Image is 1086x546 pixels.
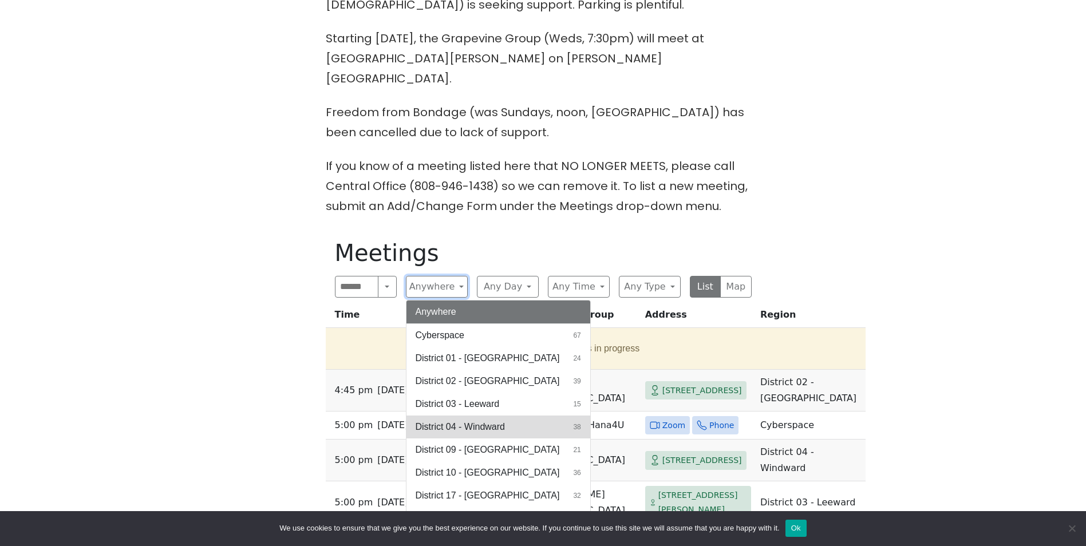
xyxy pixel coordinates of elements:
[279,523,779,534] span: We use cookies to ensure that we give you the best experience on our website. If you continue to ...
[573,468,580,478] span: 36 results
[662,453,742,468] span: [STREET_ADDRESS]
[573,445,580,455] span: 21 results
[756,481,866,524] td: District 03 - Leeward
[335,417,373,433] span: 5:00 PM
[416,329,464,342] span: Cyberspace
[756,370,866,412] td: District 02 - [GEOGRAPHIC_DATA]
[406,370,590,393] button: District 02 - [GEOGRAPHIC_DATA]39 results
[416,397,500,411] span: District 03 - Leeward
[573,353,580,363] span: 24 results
[416,466,560,480] span: District 10 - [GEOGRAPHIC_DATA]
[406,416,590,438] button: District 04 - Windward38 results
[573,330,580,341] span: 67 results
[326,29,761,89] p: Starting [DATE], the Grapevine Group (Weds, 7:30pm) will meet at [GEOGRAPHIC_DATA][PERSON_NAME] o...
[326,102,761,143] p: Freedom from Bondage (was Sundays, noon, [GEOGRAPHIC_DATA]) has been cancelled due to lack of sup...
[573,376,580,386] span: 39 results
[709,418,734,433] span: Phone
[573,490,580,501] span: 32 results
[573,422,580,432] span: 38 results
[406,324,590,347] button: Cyberspace67 results
[756,440,866,481] td: District 04 - Windward
[378,276,396,298] button: Search
[377,494,408,511] span: [DATE]
[406,393,590,416] button: District 03 - Leeward15 results
[416,374,560,388] span: District 02 - [GEOGRAPHIC_DATA]
[416,489,560,503] span: District 17 - [GEOGRAPHIC_DATA]
[785,520,807,537] button: Ok
[377,417,408,433] span: [DATE]
[335,382,373,398] span: 4:45 PM
[326,156,761,216] p: If you know of a meeting listed here that NO LONGER MEETS, please call Central Office (808-946-14...
[658,488,747,516] span: [STREET_ADDRESS][PERSON_NAME]
[406,461,590,484] button: District 10 - [GEOGRAPHIC_DATA]36 results
[662,418,685,433] span: Zoom
[416,351,560,365] span: District 01 - [GEOGRAPHIC_DATA]
[477,276,539,298] button: Any Day
[720,276,752,298] button: Map
[406,276,468,298] button: Anywhere
[756,307,866,328] th: Region
[377,382,408,398] span: [DATE]
[335,494,373,511] span: 5:00 PM
[406,507,590,530] button: [GEOGRAPHIC_DATA]1 result
[406,438,590,461] button: District 09 - [GEOGRAPHIC_DATA]21 results
[406,484,590,507] button: District 17 - [GEOGRAPHIC_DATA]32 results
[416,420,505,434] span: District 04 - Windward
[326,307,419,328] th: Time
[406,347,590,370] button: District 01 - [GEOGRAPHIC_DATA]24 results
[406,300,590,323] button: Anywhere
[641,307,756,328] th: Address
[756,412,866,440] td: Cyberspace
[662,383,742,398] span: [STREET_ADDRESS]
[573,399,580,409] span: 15 results
[619,276,681,298] button: Any Type
[690,276,721,298] button: List
[416,443,560,457] span: District 09 - [GEOGRAPHIC_DATA]
[377,452,408,468] span: [DATE]
[406,300,591,531] div: Anywhere
[548,276,610,298] button: Any Time
[1066,523,1077,534] span: No
[335,276,379,298] input: Search
[330,333,857,365] button: 2 meetings in progress
[335,452,373,468] span: 5:00 PM
[335,239,752,267] h1: Meetings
